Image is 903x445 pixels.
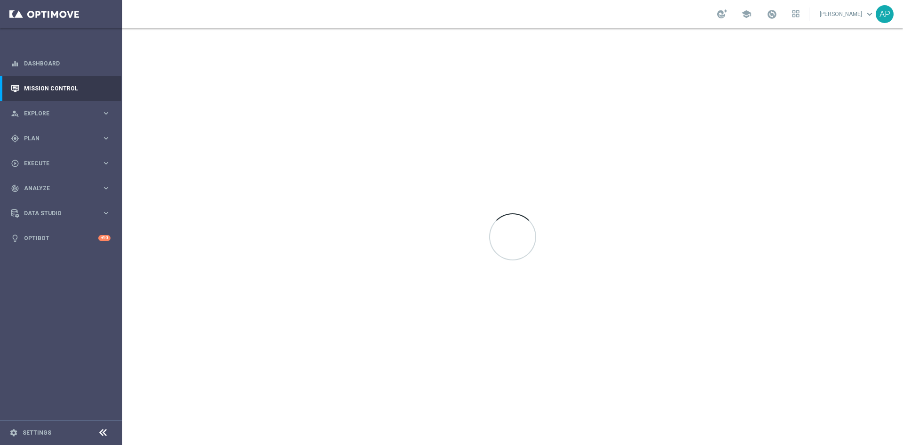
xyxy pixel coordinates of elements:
[11,109,19,118] i: person_search
[10,160,111,167] button: play_circle_outline Execute keyboard_arrow_right
[102,159,111,168] i: keyboard_arrow_right
[24,51,111,76] a: Dashboard
[741,9,752,19] span: school
[11,209,102,218] div: Data Studio
[102,184,111,193] i: keyboard_arrow_right
[11,159,102,168] div: Execute
[11,226,111,251] div: Optibot
[9,429,18,437] i: settings
[11,159,19,168] i: play_circle_outline
[24,186,102,191] span: Analyze
[11,134,19,143] i: gps_fixed
[24,210,102,216] span: Data Studio
[11,234,19,243] i: lightbulb
[24,76,111,101] a: Mission Control
[98,235,111,241] div: +10
[102,134,111,143] i: keyboard_arrow_right
[10,60,111,67] button: equalizer Dashboard
[10,185,111,192] button: track_changes Analyze keyboard_arrow_right
[24,136,102,141] span: Plan
[10,85,111,92] button: Mission Control
[102,209,111,218] i: keyboard_arrow_right
[11,134,102,143] div: Plan
[24,111,102,116] span: Explore
[24,161,102,166] span: Execute
[11,51,111,76] div: Dashboard
[102,109,111,118] i: keyboard_arrow_right
[23,430,51,436] a: Settings
[10,235,111,242] button: lightbulb Optibot +10
[10,110,111,117] button: person_search Explore keyboard_arrow_right
[11,184,102,193] div: Analyze
[819,7,876,21] a: [PERSON_NAME]keyboard_arrow_down
[864,9,875,19] span: keyboard_arrow_down
[876,5,894,23] div: AP
[10,135,111,142] button: gps_fixed Plan keyboard_arrow_right
[11,59,19,68] i: equalizer
[10,210,111,217] button: Data Studio keyboard_arrow_right
[11,184,19,193] i: track_changes
[24,226,98,251] a: Optibot
[11,76,111,101] div: Mission Control
[11,109,102,118] div: Explore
